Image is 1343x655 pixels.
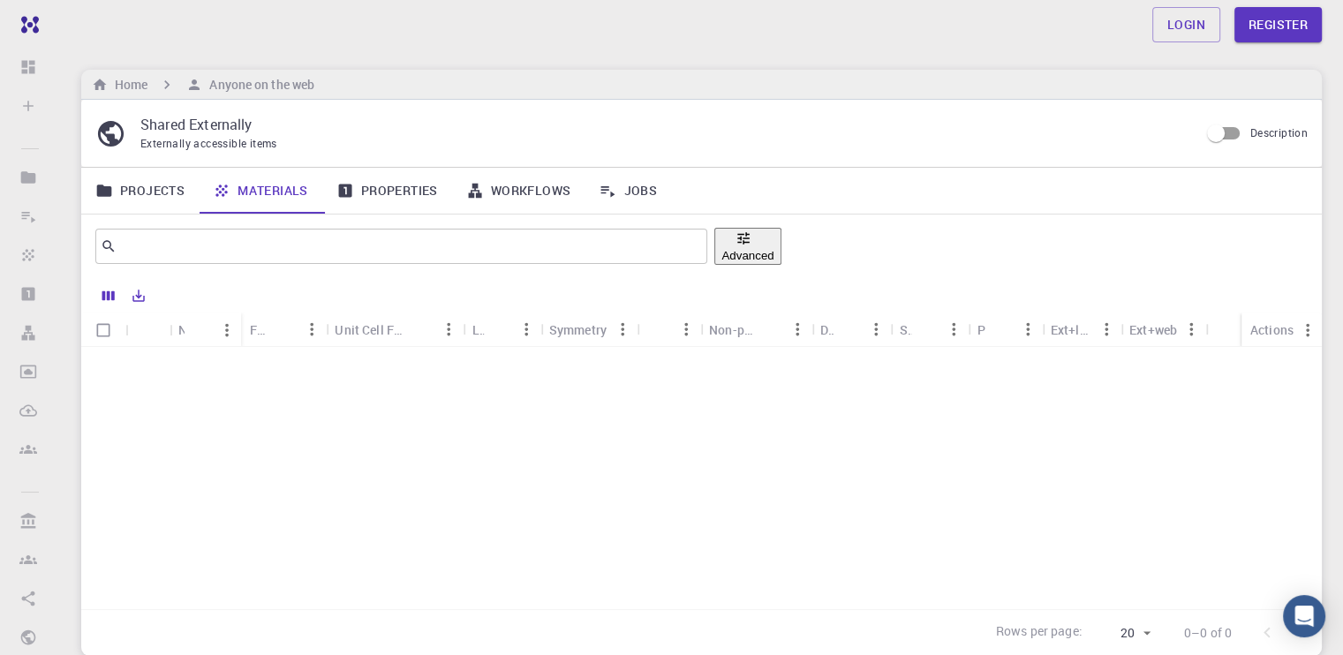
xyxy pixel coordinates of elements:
[1234,7,1322,42] a: Register
[585,168,671,214] a: Jobs
[1092,315,1120,343] button: Menu
[88,75,318,94] nav: breadcrumb
[435,315,464,343] button: Menu
[140,114,1185,135] p: Shared Externally
[645,315,674,343] button: Sort
[969,312,1042,347] div: Public
[512,315,540,343] button: Menu
[326,312,463,347] div: Unit Cell Formula
[1177,315,1205,343] button: Menu
[407,315,435,343] button: Sort
[1294,316,1322,344] button: Menu
[241,312,326,347] div: Formula
[170,312,241,347] div: Name
[124,282,154,310] button: Export
[81,168,199,214] a: Projects
[1152,7,1220,42] a: Login
[472,312,484,347] div: Lattice
[890,312,968,347] div: Shared
[1051,312,1092,347] div: Ext+lnk
[1250,312,1294,347] div: Actions
[298,315,326,343] button: Menu
[185,316,213,344] button: Sort
[94,282,124,310] button: Columns
[985,315,1014,343] button: Sort
[250,312,269,347] div: Formula
[269,315,298,343] button: Sort
[1120,312,1205,347] div: Ext+web
[484,315,512,343] button: Sort
[540,312,637,347] div: Symmetry
[178,312,185,347] div: Name
[709,312,755,347] div: Non-periodic
[1090,621,1156,646] div: 20
[140,136,277,150] span: Externally accessible items
[549,312,607,347] div: Symmetry
[820,312,834,347] div: Default
[755,315,783,343] button: Sort
[977,312,985,347] div: Public
[1250,125,1308,139] span: Description
[1129,312,1177,347] div: Ext+web
[899,312,911,347] div: Shared
[14,16,39,34] img: logo
[213,316,241,344] button: Menu
[700,312,811,347] div: Non-periodic
[811,312,890,347] div: Default
[714,228,781,265] button: Advanced
[862,315,890,343] button: Menu
[637,312,700,347] div: Tags
[1042,312,1120,347] div: Ext+lnk
[608,315,637,343] button: Menu
[1014,315,1042,343] button: Menu
[125,312,170,347] div: Icon
[464,312,540,347] div: Lattice
[452,168,585,214] a: Workflows
[202,75,314,94] h6: Anyone on the web
[834,315,862,343] button: Sort
[199,168,322,214] a: Materials
[322,168,452,214] a: Properties
[1283,595,1325,637] div: Open Intercom Messenger
[940,315,969,343] button: Menu
[1184,624,1232,642] p: 0–0 of 0
[335,312,406,347] div: Unit Cell Formula
[996,622,1083,643] p: Rows per page:
[912,315,940,343] button: Sort
[1241,312,1322,347] div: Actions
[783,315,811,343] button: Menu
[672,315,700,343] button: Menu
[108,75,147,94] h6: Home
